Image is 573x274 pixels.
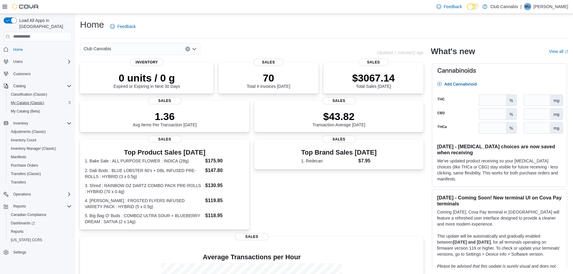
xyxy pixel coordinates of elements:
[8,211,72,218] span: Canadian Compliance
[6,90,74,99] button: Classification (Classic)
[8,145,72,152] span: Inventory Manager (Classic)
[4,43,72,272] nav: Complex example
[11,146,56,151] span: Inventory Manager (Classic)
[85,254,419,261] h4: Average Transactions per Hour
[8,99,72,106] span: My Catalog (Classic)
[6,107,74,115] button: My Catalog (Beta)
[205,197,245,204] dd: $119.85
[8,162,41,169] a: Purchase Orders
[11,191,72,198] span: Operations
[322,97,356,104] span: Sales
[13,84,26,88] span: Catalog
[301,149,377,156] h3: Top Brand Sales [DATE]
[11,249,29,256] a: Settings
[11,203,72,210] span: Reports
[6,178,74,186] button: Transfers
[8,220,72,227] span: Dashboards
[467,4,479,10] input: Dark Mode
[524,3,531,10] div: Mavis Upson
[11,229,23,234] span: Reports
[108,20,138,32] a: Feedback
[1,190,74,199] button: Operations
[6,136,74,144] button: Inventory Count
[437,143,562,155] h3: [DATE] - [MEDICAL_DATA] choices are now saved when receiving
[11,191,33,198] button: Operations
[8,128,48,135] a: Adjustments (Classic)
[11,46,25,53] a: Home
[8,179,28,186] a: Transfers
[11,163,38,168] span: Purchase Orders
[254,59,284,66] span: Sales
[437,195,562,207] h3: [DATE] - Coming Soon! New terminal UI on Cova Pay terminals
[247,72,290,89] div: Total # Invoices [DATE]
[11,70,33,78] a: Customers
[565,50,568,54] svg: External link
[549,49,568,54] a: View allExternal link
[11,171,41,176] span: Transfers (Classic)
[8,137,39,144] a: Inventory Count
[8,153,72,161] span: Manifests
[85,149,245,156] h3: Top Product Sales [DATE]
[8,170,43,177] a: Transfers (Classic)
[11,155,26,159] span: Manifests
[1,69,74,78] button: Customers
[133,110,197,127] div: Avg Items Per Transaction [DATE]
[148,136,182,143] span: Sales
[130,59,164,66] span: Inventory
[431,47,475,56] h2: What's new
[11,82,72,90] span: Catalog
[85,183,203,195] dt: 3. Shred : RAINBOW OZ DARTZ COMBO PACK PRE-ROLLS : HYBRID (70 x 0.4g)
[11,221,35,226] span: Dashboards
[11,109,40,114] span: My Catalog (Beta)
[11,70,72,78] span: Customers
[453,240,491,245] strong: [DATE] and [DATE]
[8,108,72,115] span: My Catalog (Beta)
[11,129,46,134] span: Adjustments (Classic)
[8,162,72,169] span: Purchase Orders
[520,3,522,10] p: |
[13,250,26,255] span: Settings
[6,128,74,136] button: Adjustments (Classic)
[205,212,245,219] dd: $118.95
[13,59,23,64] span: Users
[8,145,58,152] a: Inventory Manager (Classic)
[8,179,72,186] span: Transfers
[6,236,74,244] button: [US_STATE] CCRS
[13,204,26,209] span: Reports
[114,72,180,84] p: 0 units / 0 g
[13,72,31,76] span: Customers
[434,1,464,13] a: Feedback
[205,167,245,174] dd: $147.80
[80,19,104,31] h1: Home
[8,211,49,218] a: Canadian Compliance
[322,136,356,143] span: Sales
[313,110,365,122] p: $43.82
[13,192,31,197] span: Operations
[11,82,28,90] button: Catalog
[359,59,389,66] span: Sales
[11,203,28,210] button: Reports
[13,47,23,52] span: Home
[8,236,45,244] a: [US_STATE] CCRS
[205,157,245,165] dd: $175.90
[247,72,290,84] p: 70
[1,202,74,211] button: Reports
[437,209,562,227] p: Coming [DATE], Cova Pay terminal in [GEOGRAPHIC_DATA] will feature a refreshed user interface des...
[85,168,203,180] dt: 2. Dab Bods : BLUE LOBSTER 60's + DBL INFUSED PRE-ROLLS : HYBRID (3 x 0.5g)
[11,58,72,65] span: Users
[6,211,74,219] button: Canadian Compliance
[313,110,365,127] div: Transaction Average [DATE]
[301,158,356,164] dt: 1. Redecan
[11,92,47,97] span: Classification (Classic)
[6,99,74,107] button: My Catalog (Classic)
[117,23,136,29] span: Feedback
[11,46,72,53] span: Home
[6,227,74,236] button: Reports
[1,57,74,66] button: Users
[1,45,74,54] button: Home
[444,4,462,10] span: Feedback
[8,108,42,115] a: My Catalog (Beta)
[192,47,197,51] button: Open list of options
[8,137,72,144] span: Inventory Count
